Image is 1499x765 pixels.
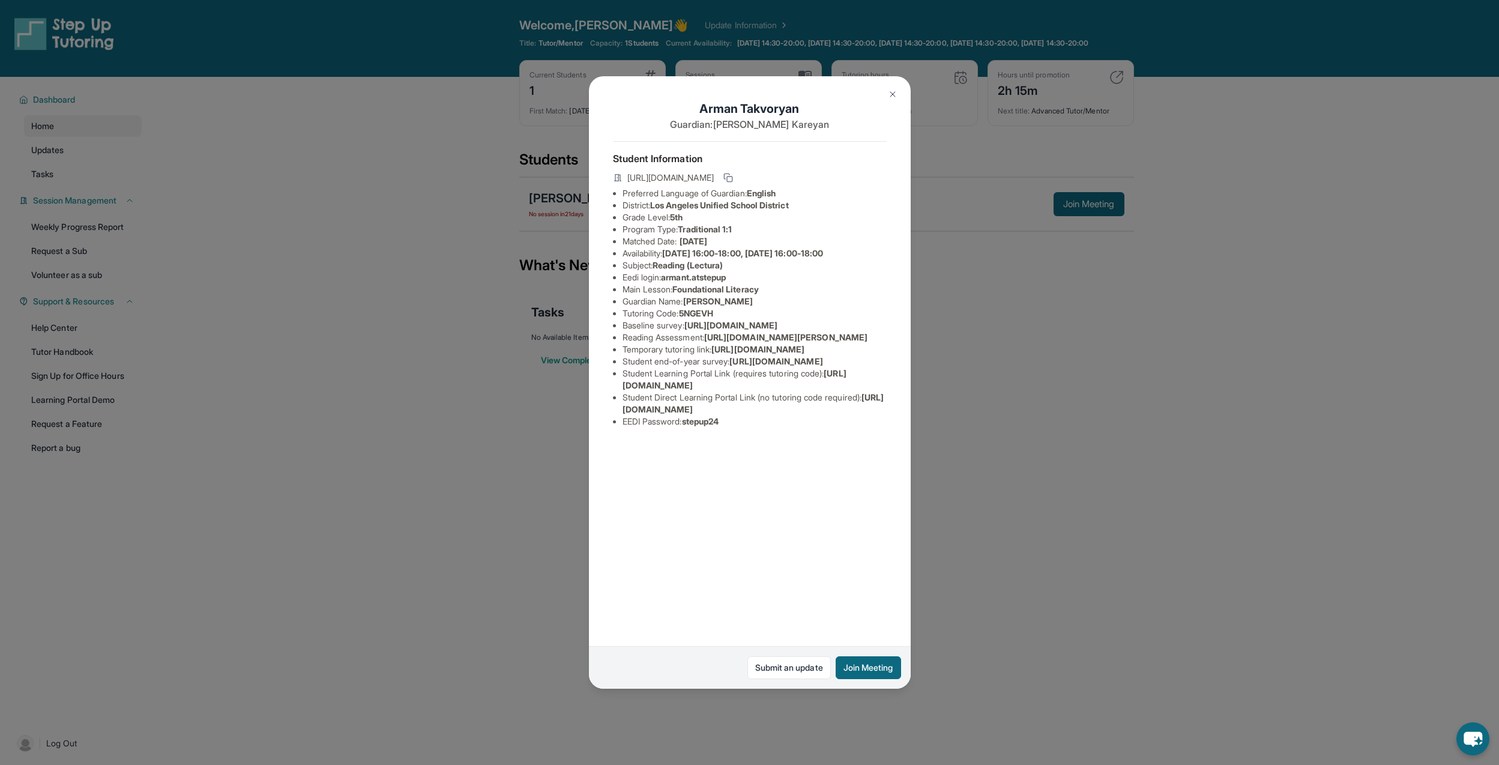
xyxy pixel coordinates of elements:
span: Traditional 1:1 [678,224,732,234]
li: Eedi login : [623,271,887,283]
li: Baseline survey : [623,319,887,331]
h4: Student Information [613,151,887,166]
span: [DATE] 16:00-18:00, [DATE] 16:00-18:00 [662,248,823,258]
span: 5NGEVH [679,308,713,318]
button: chat-button [1456,722,1489,755]
a: Submit an update [747,656,831,679]
li: Tutoring Code : [623,307,887,319]
li: District: [623,199,887,211]
span: [URL][DOMAIN_NAME] [684,320,777,330]
span: Los Angeles Unified School District [650,200,788,210]
button: Join Meeting [836,656,901,679]
li: Preferred Language of Guardian: [623,187,887,199]
span: stepup24 [682,416,719,426]
span: Foundational Literacy [672,284,758,294]
img: Close Icon [888,89,897,99]
li: Student Learning Portal Link (requires tutoring code) : [623,367,887,392]
li: Subject : [623,259,887,271]
li: Main Lesson : [623,283,887,295]
li: Temporary tutoring link : [623,343,887,355]
li: Availability: [623,247,887,259]
span: [URL][DOMAIN_NAME] [711,344,804,354]
li: Program Type: [623,223,887,235]
li: Matched Date: [623,235,887,247]
li: EEDI Password : [623,416,887,428]
span: [DATE] [680,236,707,246]
span: [URL][DOMAIN_NAME] [627,172,714,184]
li: Student end-of-year survey : [623,355,887,367]
span: English [747,188,776,198]
span: 5th [670,212,683,222]
p: Guardian: [PERSON_NAME] Kareyan [613,117,887,132]
li: Student Direct Learning Portal Link (no tutoring code required) : [623,392,887,416]
li: Guardian Name : [623,295,887,307]
button: Copy link [721,171,735,185]
span: [URL][DOMAIN_NAME][PERSON_NAME] [704,332,867,342]
span: armant.atstepup [661,272,726,282]
li: Reading Assessment : [623,331,887,343]
li: Grade Level: [623,211,887,223]
span: [URL][DOMAIN_NAME] [729,356,822,366]
span: Reading (Lectura) [653,260,723,270]
span: [PERSON_NAME] [683,296,753,306]
h1: Arman Takvoryan [613,100,887,117]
